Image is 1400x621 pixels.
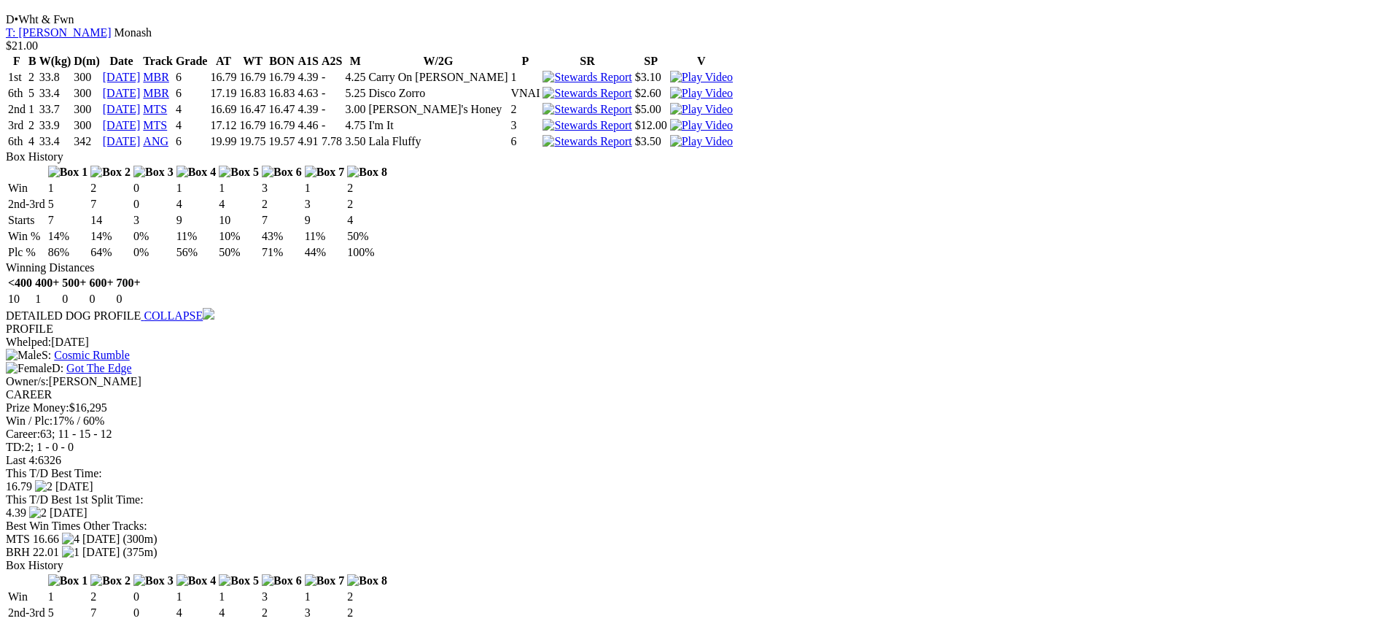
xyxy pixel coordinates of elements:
td: 2 [346,590,388,604]
span: 16.79 [6,480,32,493]
img: Play Video [670,71,733,84]
img: Box 7 [305,166,345,179]
a: MTS [143,119,167,131]
span: (300m) [122,533,157,545]
span: S: [6,349,51,361]
span: • [15,13,19,26]
td: 19.75 [238,134,266,149]
th: 600+ [88,276,114,290]
td: 1 [47,181,89,196]
a: COLLAPSE [141,309,214,322]
td: 2 [346,606,388,620]
div: 6326 [6,454,1394,467]
td: Carry On [PERSON_NAME] [367,70,508,85]
span: Win / Plc: [6,414,52,427]
td: 7 [261,213,303,228]
td: 1 [176,590,217,604]
img: Box 1 [48,574,88,587]
th: B [28,54,37,69]
td: 2nd-3rd [7,197,46,212]
th: 400+ [34,276,60,290]
td: 11% [304,229,346,244]
td: 33.4 [39,86,72,101]
td: 6 [175,86,209,101]
td: 17.12 [209,118,237,133]
div: Box History [6,150,1394,163]
td: 5 [47,606,89,620]
span: [DATE] [55,480,93,493]
th: A1S [297,54,319,69]
img: 2 [35,480,52,493]
th: 700+ [116,276,141,290]
td: Win % [7,229,46,244]
a: T: [PERSON_NAME] [6,26,112,39]
th: W(kg) [39,54,72,69]
td: 3 [304,606,346,620]
td: 2 [261,197,303,212]
th: AT [209,54,237,69]
th: M [344,54,366,69]
span: BRH [6,546,30,558]
td: 2 [90,590,131,604]
img: 4 [62,533,79,546]
th: WT [238,54,266,69]
td: $12.00 [634,118,668,133]
td: 1 [304,590,346,604]
td: $3.50 [634,134,668,149]
td: 16.83 [268,86,295,101]
td: 1 [176,181,217,196]
td: 1 [34,292,60,306]
span: 4.39 [6,506,26,519]
th: Grade [175,54,209,69]
span: D Wht & Fwn [6,13,74,26]
td: 3 [510,118,540,133]
span: TD: [6,441,25,453]
a: View replay [670,103,733,115]
a: MTS [143,103,167,115]
td: 16.83 [238,86,266,101]
td: 1 [218,590,260,604]
span: D: [6,362,63,374]
img: Stewards Report [542,135,631,148]
div: DETAILED DOG PROFILE [6,308,1394,323]
td: 7.78 [321,134,343,149]
td: 4.39 [297,102,319,117]
td: 64% [90,245,131,260]
a: ANG [143,135,168,147]
td: VNAI [510,86,540,101]
td: 0 [133,606,174,620]
td: 50% [218,245,260,260]
img: Stewards Report [542,71,631,84]
td: 19.99 [209,134,237,149]
a: Cosmic Rumble [54,349,130,361]
td: 4.91 [297,134,319,149]
td: 3 [133,213,174,228]
td: 33.9 [39,118,72,133]
td: 3 [261,590,303,604]
a: View replay [670,135,733,147]
td: 2 [28,70,37,85]
div: $16,295 [6,401,1394,414]
td: 100% [346,245,388,260]
div: Winning Distances [6,261,1394,274]
td: 4.75 [344,118,366,133]
td: 3 [261,181,303,196]
td: Win [7,181,46,196]
td: 1 [304,181,346,196]
img: Stewards Report [542,119,631,132]
img: Female [6,362,52,375]
span: COLLAPSE [144,309,203,322]
th: W/2G [367,54,508,69]
td: 1 [28,102,37,117]
td: 7 [90,197,131,212]
td: 7 [47,213,89,228]
td: 2nd-3rd [7,606,46,620]
td: 300 [73,70,101,85]
td: - [321,86,343,101]
td: 19.57 [268,134,295,149]
th: A2S [321,54,343,69]
td: 6 [510,134,540,149]
th: V [669,54,734,69]
a: View replay [670,71,733,83]
a: View replay [670,87,733,99]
